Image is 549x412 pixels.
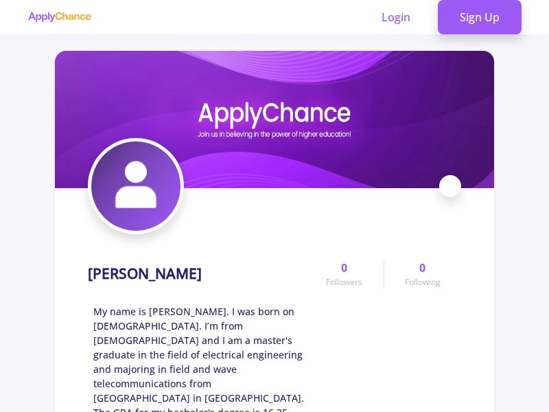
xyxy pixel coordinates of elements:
img: Pouria Zamzamcover image [55,51,494,188]
span: Followers [326,276,362,288]
span: Following [405,276,441,288]
img: applychance logo text only [27,12,91,23]
span: 0 [341,260,347,276]
img: Pouria Zamzamavatar [91,141,180,231]
h1: [PERSON_NAME] [88,265,202,282]
a: 0Following [384,260,461,288]
span: 0 [419,260,425,276]
a: 0Followers [305,260,383,288]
